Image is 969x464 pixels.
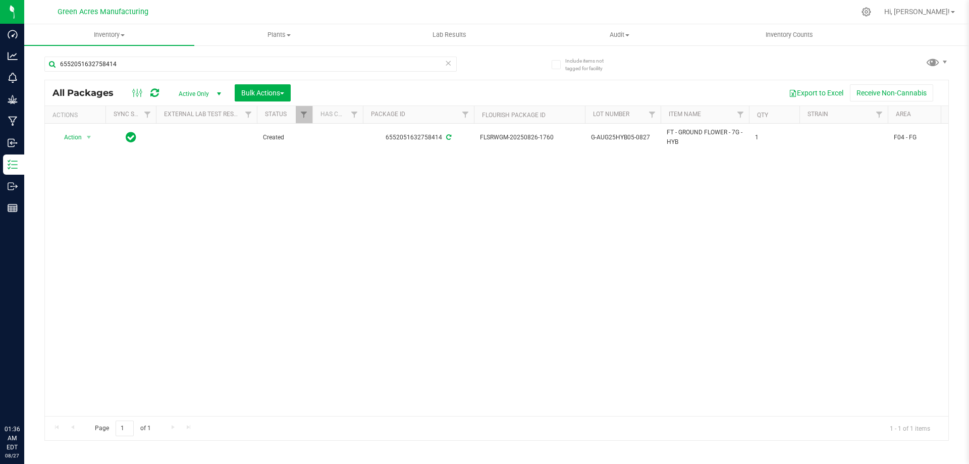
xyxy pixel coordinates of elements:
span: 1 - 1 of 1 items [882,421,938,436]
a: Filter [644,106,661,123]
span: Clear [445,57,452,70]
a: Package ID [371,111,405,118]
span: Page of 1 [86,421,159,436]
inline-svg: Manufacturing [8,116,18,126]
a: Filter [139,106,156,123]
a: External Lab Test Result [164,111,243,118]
button: Receive Non-Cannabis [850,84,933,101]
span: Audit [535,30,704,39]
a: Qty [757,112,768,119]
button: Export to Excel [782,84,850,101]
th: Has COA [312,106,363,124]
a: Strain [807,111,828,118]
a: Inventory Counts [705,24,875,45]
span: Plants [195,30,364,39]
span: All Packages [52,87,124,98]
span: Created [263,133,306,142]
span: FT - GROUND FLOWER - 7G - HYB [667,128,743,147]
inline-svg: Analytics [8,51,18,61]
iframe: Resource center unread badge [30,382,42,394]
inline-svg: Inbound [8,138,18,148]
a: Audit [534,24,705,45]
span: In Sync [126,130,136,144]
inline-svg: Monitoring [8,73,18,83]
span: Hi, [PERSON_NAME]! [884,8,950,16]
div: Actions [52,112,101,119]
a: Filter [871,106,888,123]
a: Inventory [24,24,194,45]
input: Search Package ID, Item Name, SKU, Lot or Part Number... [44,57,457,72]
a: Flourish Package ID [482,112,546,119]
span: F04 - FG [894,133,957,142]
span: Action [55,130,82,144]
p: 08/27 [5,452,20,459]
a: Item Name [669,111,701,118]
span: 1 [755,133,793,142]
p: 01:36 AM EDT [5,425,20,452]
a: Status [265,111,287,118]
span: select [83,130,95,144]
a: Sync Status [114,111,152,118]
a: Filter [296,106,312,123]
inline-svg: Outbound [8,181,18,191]
inline-svg: Inventory [8,160,18,170]
span: Inventory Counts [752,30,827,39]
input: 1 [116,421,134,436]
a: Lab Results [364,24,534,45]
a: Area [896,111,911,118]
span: Bulk Actions [241,89,284,97]
a: Plants [194,24,364,45]
span: G-AUG25HYB05-0827 [591,133,655,142]
div: 6552051632758414 [361,133,475,142]
span: Include items not tagged for facility [565,57,616,72]
span: Lab Results [419,30,480,39]
inline-svg: Dashboard [8,29,18,39]
a: Filter [732,106,749,123]
span: Green Acres Manufacturing [58,8,148,16]
iframe: Resource center [10,383,40,414]
inline-svg: Reports [8,203,18,213]
span: Inventory [24,30,194,39]
button: Bulk Actions [235,84,291,101]
div: Manage settings [860,7,873,17]
a: Filter [457,106,474,123]
inline-svg: Grow [8,94,18,105]
a: Lot Number [593,111,629,118]
span: FLSRWGM-20250826-1760 [480,133,579,142]
a: Filter [346,106,363,123]
a: Filter [240,106,257,123]
span: Sync from Compliance System [445,134,451,141]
